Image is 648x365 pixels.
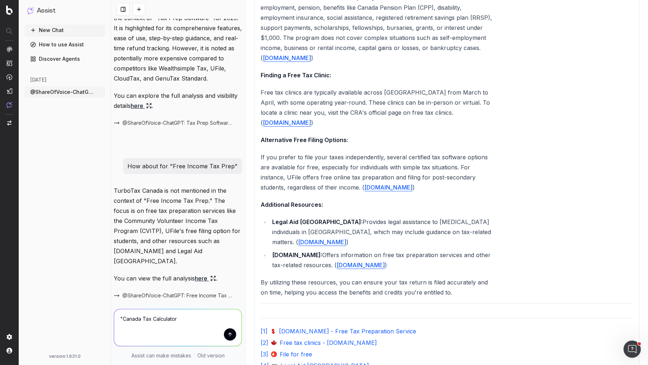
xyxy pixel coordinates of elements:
[114,186,242,266] p: TurboTax Canada is not mentioned in the context of "Free Income Tax Prep." The focus is on free t...
[6,88,12,94] img: Studio
[261,277,495,297] p: By utilizing these resources, you can ensure your tax return is filed accurately and on time, hel...
[6,5,13,15] img: Botify logo
[114,292,242,299] button: @ShareOfVoice-ChatGPT: Free Income Tax Prep in [GEOGRAPHIC_DATA]
[6,74,12,80] img: Activation
[337,261,385,269] a: [DOMAIN_NAME]
[270,328,276,334] img: Favicon for www.taxtips.ca
[6,60,12,66] img: Intelligence
[27,6,102,16] button: Assist
[122,119,233,127] span: @ShareOfVoice-ChatGPT: Tax Prep Software in [GEOGRAPHIC_DATA]
[114,273,242,283] p: You can view the full analysis .
[6,46,12,52] img: Analytics
[298,238,346,246] a: [DOMAIN_NAME]
[6,102,12,108] img: Assist
[270,250,495,270] li: Offers information on free tax preparation services and other tax-related resources. ( )
[272,251,322,259] strong: [DOMAIN_NAME]:
[261,350,633,359] a: [3] File for free
[6,334,12,340] img: Setting
[131,101,152,111] a: here
[122,292,233,299] span: @ShareOfVoice-ChatGPT: Free Income Tax Prep in [GEOGRAPHIC_DATA]
[272,218,363,225] strong: Legal Aid [GEOGRAPHIC_DATA]:
[195,273,216,283] a: here
[114,91,242,111] p: You can explore the full analysis and visibility details .
[131,352,191,359] p: Assist can make mistakes
[624,341,641,358] iframe: Intercom live chat
[114,119,242,127] button: @ShareOfVoice-ChatGPT: Tax Prep Software in [GEOGRAPHIC_DATA]
[27,7,34,14] img: Assist
[114,3,242,83] p: TurboTax Canada is positively mentioned in the context of "Tax Prep Software" for 2025. It is hig...
[24,39,105,50] a: How to use Assist
[24,53,105,65] a: Discover Agents
[197,352,225,359] a: Old version
[263,54,311,61] a: [DOMAIN_NAME]
[261,87,495,128] p: Free tax clinics are typically available across [GEOGRAPHIC_DATA] from March to April, with some ...
[261,72,331,79] strong: Finding a Free Tax Clinic:
[30,76,46,83] span: [DATE]
[37,6,55,16] h1: Assist
[261,327,633,336] a: [1] [DOMAIN_NAME] - Free Tax Preparation Service
[261,338,633,347] a: [2] Free tax clinics - [DOMAIN_NAME]
[364,184,413,191] a: [DOMAIN_NAME]
[7,120,12,126] img: Switch project
[270,217,495,247] li: Provides legal assistance to [MEDICAL_DATA] individuals in [GEOGRAPHIC_DATA], which may include g...
[261,201,323,208] strong: Additional Resources:
[30,88,94,96] span: @ShareOfVoice-ChatGPT Please show me our
[261,152,495,192] p: If you prefer to file your taxes independently, several certified tax software options are availa...
[24,86,105,98] button: @ShareOfVoice-ChatGPT Please show me our
[261,136,348,143] strong: Alternative Free Filing Options:
[271,340,277,346] img: Favicon for www.canada.ca
[271,351,277,357] img: Favicon for www.ufile.ca
[127,161,238,171] p: How about for "Free Income Tax Prep"
[24,24,105,36] button: New Chat
[6,348,12,353] img: My account
[263,119,311,126] a: [DOMAIN_NAME]
[27,353,102,359] div: version: 1.631.0
[114,309,242,346] textarea: "Canada Tax Calculator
